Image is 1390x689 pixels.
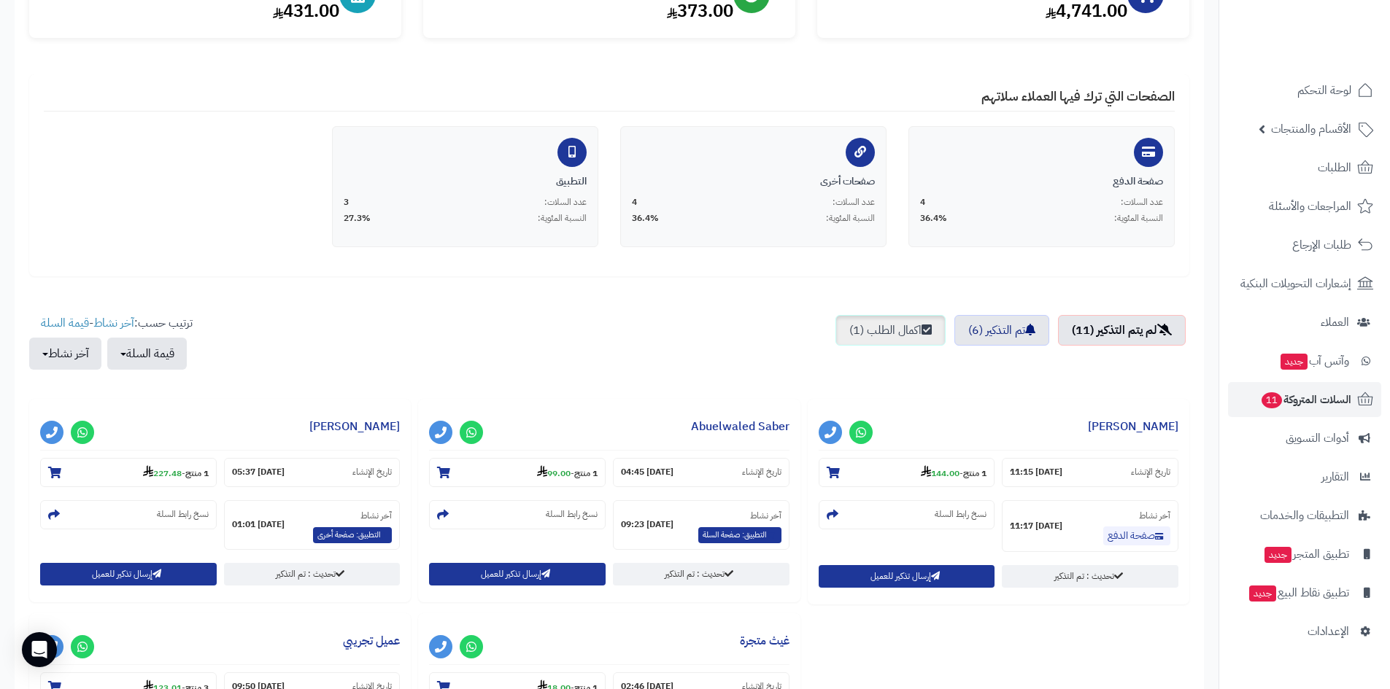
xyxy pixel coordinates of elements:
[1297,80,1351,101] span: لوحة التحكم
[40,500,217,529] section: نسخ رابط السلة
[1228,459,1381,494] a: التقارير
[1228,266,1381,301] a: إشعارات التحويلات البنكية
[835,315,946,346] a: اكمال الطلب (1)
[360,509,392,522] small: آخر نشاط
[920,196,925,209] span: 4
[1139,509,1170,522] small: آخر نشاط
[1228,537,1381,572] a: تطبيق المتجرجديد
[963,467,986,480] strong: 1 منتج
[22,632,57,667] div: Open Intercom Messenger
[232,466,285,478] strong: [DATE] 05:37
[1058,315,1186,346] a: لم يتم التذكير (11)
[185,467,209,480] strong: 1 منتج
[1002,565,1178,588] a: تحديث : تم التذكير
[613,563,789,585] a: تحديث : تم التذكير
[1114,212,1163,225] span: النسبة المئوية:
[1121,196,1163,209] span: عدد السلات:
[698,527,781,543] span: التطبيق: صفحة السلة
[429,458,606,487] section: 1 منتج-99.00
[1260,389,1351,410] span: السلات المتروكة
[1269,196,1351,217] span: المراجعات والأسئلة
[1228,189,1381,224] a: المراجعات والأسئلة
[921,467,960,480] strong: 144.00
[44,89,1175,112] h4: الصفحات التي ترك فيها العملاء سلاتهم
[1131,466,1170,478] small: تاريخ الإنشاء
[1263,544,1349,564] span: تطبيق المتجر
[1228,150,1381,185] a: الطلبات
[920,174,1163,189] div: صفحة الدفع
[1308,621,1349,642] span: الإعدادات
[232,518,285,531] strong: [DATE] 01:01
[29,338,101,370] button: آخر نشاط
[544,196,587,209] span: عدد السلات:
[1228,421,1381,456] a: أدوات التسويق
[819,500,995,529] section: نسخ رابط السلة
[1010,466,1062,478] strong: [DATE] 11:15
[1262,392,1282,408] span: 11
[352,466,392,478] small: تاريخ الإنشاء
[819,458,995,487] section: 1 منتج-144.00
[1264,547,1291,563] span: جديد
[29,315,193,370] ul: ترتيب حسب: -
[224,563,401,585] a: تحديث : تم التذكير
[107,338,187,370] button: قيمة السلة
[740,632,789,650] a: غيث متجرة
[1228,575,1381,610] a: تطبيق نقاط البيعجديد
[1010,520,1062,532] strong: [DATE] 11:17
[826,212,875,225] span: النسبة المئوية:
[1249,585,1276,602] span: جديد
[40,563,217,585] button: إرسال تذكير للعميل
[1318,157,1351,178] span: الطلبات
[157,508,209,521] small: نسخ رابط السلة
[1228,73,1381,108] a: لوحة التحكم
[41,314,89,332] a: قيمة السلة
[1291,41,1376,71] img: logo-2.png
[313,527,392,543] span: التطبيق: صفحة أخرى
[632,196,637,209] span: 4
[1281,354,1308,370] span: جديد
[954,315,1049,346] a: تم التذكير (6)
[632,212,659,225] span: 36.4%
[429,500,606,529] section: نسخ رابط السلة
[93,314,134,332] a: آخر نشاط
[1248,583,1349,603] span: تطبيق نقاط البيع
[1292,235,1351,255] span: طلبات الإرجاع
[309,418,400,435] a: [PERSON_NAME]
[537,467,571,480] strong: 99.00
[1228,614,1381,649] a: الإعدادات
[1240,273,1351,294] span: إشعارات التحويلات البنكية
[143,465,209,480] small: -
[742,466,781,478] small: تاريخ الإنشاء
[1228,227,1381,262] a: طلبات الإرجاع
[1260,505,1349,526] span: التطبيقات والخدمات
[691,418,789,435] a: Abuelwaled Saber
[935,508,986,521] small: نسخ رابط السلة
[546,508,598,521] small: نسخ رابط السلة
[429,563,606,585] button: إرسال تذكير للعميل
[344,212,371,225] span: 27.3%
[1228,343,1381,378] a: وآتس آبجديد
[819,565,995,588] button: إرسال تذكير للعميل
[632,174,875,189] div: صفحات أخرى
[920,212,947,225] span: 36.4%
[537,465,598,480] small: -
[143,467,182,480] strong: 227.48
[750,509,781,522] small: آخر نشاط
[1228,305,1381,340] a: العملاء
[921,465,986,480] small: -
[343,632,400,650] a: عميل تجريبي
[1321,312,1349,332] span: العملاء
[1228,498,1381,533] a: التطبيقات والخدمات
[1286,428,1349,448] span: أدوات التسويق
[833,196,875,209] span: عدد السلات:
[1271,119,1351,139] span: الأقسام والمنتجات
[1279,351,1349,371] span: وآتس آب
[621,518,673,531] strong: [DATE] 09:23
[40,458,217,487] section: 1 منتج-227.48
[1321,467,1349,487] span: التقارير
[574,467,598,480] strong: 1 منتج
[1228,382,1381,417] a: السلات المتروكة11
[344,174,587,189] div: التطبيق
[621,466,673,478] strong: [DATE] 04:45
[1103,526,1170,545] a: صفحة الدفع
